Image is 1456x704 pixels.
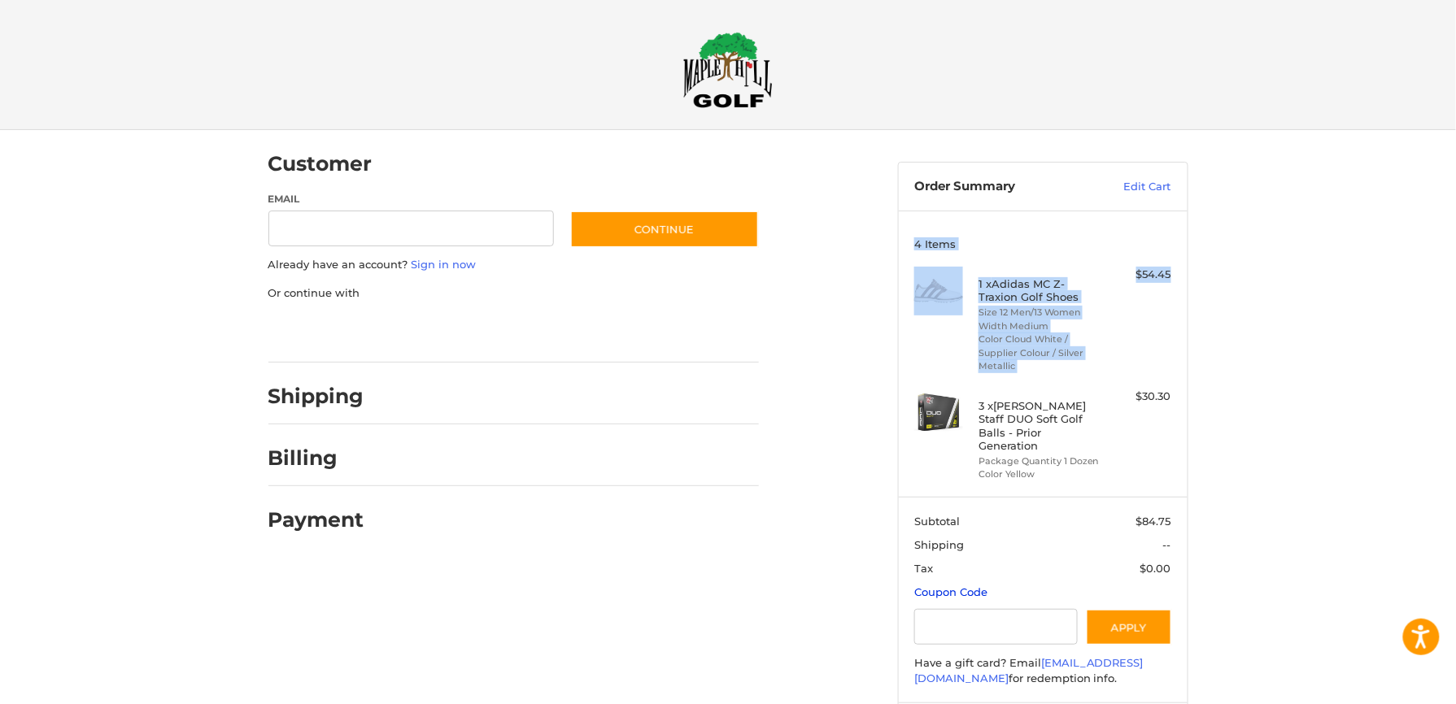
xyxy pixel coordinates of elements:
[268,151,373,176] h2: Customer
[268,507,364,532] h2: Payment
[538,317,660,346] iframe: PayPal-venmo
[570,211,759,248] button: Continue
[914,515,960,528] span: Subtotal
[979,332,1103,373] li: Color Cloud White / Supplier Colour / Silver Metallic
[268,384,364,409] h2: Shipping
[979,454,1103,468] li: Package Quantity 1 Dozen
[1089,179,1171,195] a: Edit Cart
[268,445,364,471] h2: Billing
[1086,609,1172,645] button: Apply
[1140,562,1171,575] span: $0.00
[979,306,1103,319] li: Size 12 Men/13 Women
[268,285,759,302] p: Or continue with
[914,179,1089,195] h3: Order Summary
[1136,515,1171,528] span: $84.75
[412,258,477,271] a: Sign in now
[914,237,1171,250] h3: 4 Items
[914,585,987,598] a: Coupon Code
[1107,389,1171,405] div: $30.30
[914,538,964,551] span: Shipping
[263,317,385,346] iframe: PayPal-paypal
[1107,267,1171,283] div: $54.45
[1322,660,1456,704] iframe: Google Customer Reviews
[1163,538,1171,551] span: --
[401,317,523,346] iframe: PayPal-paylater
[979,277,1103,304] h4: 1 x Adidas MC Z-Traxion Golf Shoes
[979,399,1103,452] h4: 3 x [PERSON_NAME] Staff DUO Soft Golf Balls - Prior Generation
[914,609,1078,645] input: Gift Certificate or Coupon Code
[914,562,933,575] span: Tax
[979,467,1103,481] li: Color Yellow
[683,32,773,108] img: Maple Hill Golf
[979,319,1103,333] li: Width Medium
[268,257,759,273] p: Already have an account?
[268,192,555,206] label: Email
[914,655,1171,687] div: Have a gift card? Email for redemption info.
